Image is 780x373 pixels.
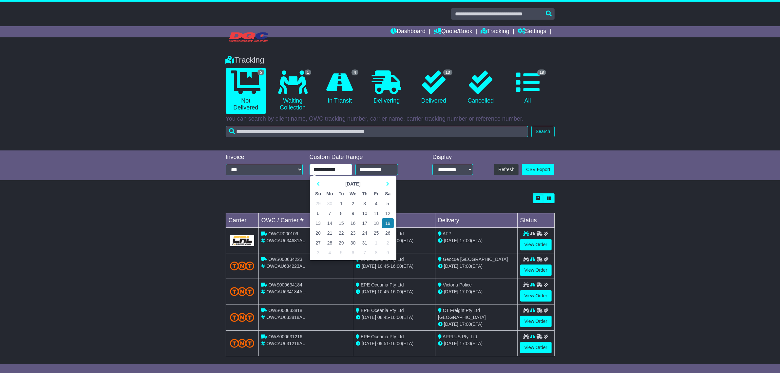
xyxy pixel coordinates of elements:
span: 16:00 [390,289,402,294]
span: 17:00 [460,238,471,243]
td: Carrier [226,213,258,228]
span: OWCR000109 [268,231,298,236]
img: TNT_Domestic.png [230,339,255,348]
a: 4 In Transit [319,68,360,107]
td: 7 [324,208,336,218]
th: Select Month [324,179,382,189]
a: View Order [520,239,552,250]
span: 09:51 [377,341,389,346]
td: 5 [382,199,393,208]
a: 13 Delivered [413,68,454,107]
td: 19 [382,218,393,228]
span: 18 [537,69,546,75]
span: [DATE] [444,289,458,294]
td: 2 [382,238,393,248]
span: 10:45 [377,264,389,269]
td: 26 [382,228,393,238]
td: 28 [324,238,336,248]
a: Quote/Book [434,26,472,37]
td: Status [517,213,554,228]
td: 15 [335,218,347,228]
td: 3 [313,248,324,258]
span: OWS000631216 [268,334,302,339]
img: TNT_Domestic.png [230,313,255,322]
span: OWCAU633818AU [266,315,306,320]
a: Tracking [481,26,509,37]
a: View Order [520,316,552,327]
td: 25 [371,228,382,238]
span: 13 [443,69,452,75]
td: 1 [335,199,347,208]
a: Dashboard [390,26,426,37]
div: (ETA) [438,340,515,347]
td: 8 [335,208,347,218]
img: GetCarrierServiceLogo [230,235,255,246]
a: View Order [520,290,552,302]
span: [DATE] [444,322,458,327]
td: Delivery [435,213,517,228]
td: 9 [382,248,393,258]
th: Mo [324,189,336,199]
td: 16 [347,218,359,228]
div: (ETA) [438,237,515,244]
div: (ETA) [438,288,515,295]
div: - (ETA) [356,340,432,347]
a: 1 Waiting Collection [273,68,313,114]
span: [DATE] [362,289,376,294]
span: CT Freight Pty Ltd [GEOGRAPHIC_DATA] [438,308,486,320]
td: 27 [313,238,324,248]
td: 1 [371,238,382,248]
td: 14 [324,218,336,228]
td: 31 [359,238,371,248]
td: OWC / Carrier # [258,213,353,228]
td: 29 [335,238,347,248]
td: 9 [347,208,359,218]
span: 17:00 [460,322,471,327]
a: Delivering [367,68,407,107]
td: 12 [382,208,393,218]
img: TNT_Domestic.png [230,287,255,296]
div: (ETA) [438,263,515,270]
span: OWS000634223 [268,257,302,262]
td: 11 [371,208,382,218]
span: [DATE] [362,315,376,320]
span: OWS000634184 [268,282,302,287]
td: 4 [371,199,382,208]
th: Tu [335,189,347,199]
td: 13 [313,218,324,228]
a: 18 All [507,68,548,107]
td: 29 [313,199,324,208]
span: OWCAU634223AU [266,264,306,269]
span: Geocue [GEOGRAPHIC_DATA] [443,257,508,262]
span: 16:00 [390,264,402,269]
td: 22 [335,228,347,238]
div: - (ETA) [356,314,432,321]
span: [DATE] [444,238,458,243]
th: Fr [371,189,382,199]
th: We [347,189,359,199]
a: Cancelled [461,68,501,107]
a: CSV Export [522,164,554,175]
td: 3 [359,199,371,208]
p: You can search by client name, OWC tracking number, carrier name, carrier tracking number or refe... [226,115,555,123]
span: EPE Oceania Pty Ltd [361,334,404,339]
span: 16:00 [390,315,402,320]
td: 8 [371,248,382,258]
span: 17:00 [460,341,471,346]
td: 18 [371,218,382,228]
th: Th [359,189,371,199]
span: EPE Oceania Pty Ltd [361,308,404,313]
span: 16:00 [390,341,402,346]
div: Display [432,154,473,161]
span: OWCAU634184AU [266,289,306,294]
span: [DATE] [362,264,376,269]
span: [DATE] [444,341,458,346]
span: 5 [257,69,264,75]
a: Settings [518,26,546,37]
span: 08:45 [377,315,389,320]
button: Search [531,126,554,137]
td: 30 [347,238,359,248]
div: (ETA) [438,321,515,328]
td: 4 [324,248,336,258]
div: Invoice [226,154,303,161]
